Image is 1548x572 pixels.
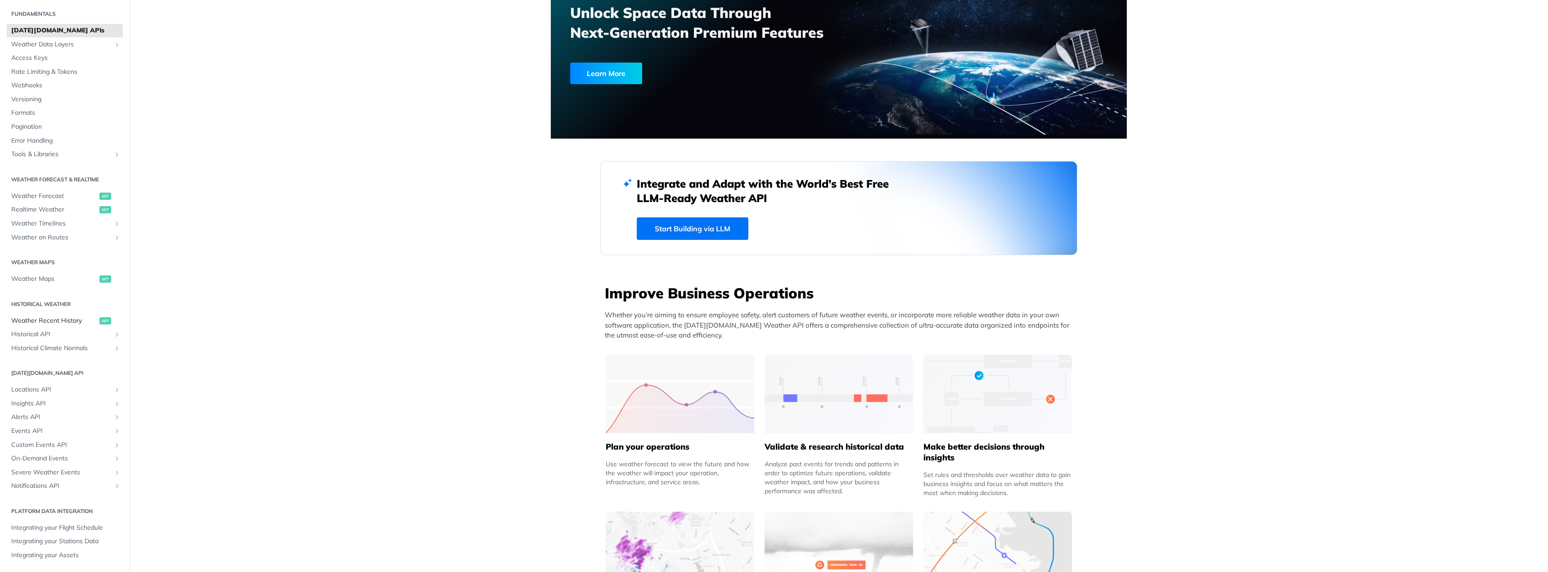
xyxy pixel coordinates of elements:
[7,466,123,479] a: Severe Weather EventsShow subpages for Severe Weather Events
[113,400,121,407] button: Show subpages for Insights API
[11,330,111,339] span: Historical API
[11,468,111,477] span: Severe Weather Events
[113,441,121,449] button: Show subpages for Custom Events API
[11,108,121,117] span: Formats
[605,310,1077,341] p: Whether you’re aiming to ensure employee safety, alert customers of future weather events, or inc...
[923,355,1072,433] img: a22d113-group-496-32x.svg
[570,3,849,42] h3: Unlock Space Data Through Next-Generation Premium Features
[113,386,121,393] button: Show subpages for Locations API
[99,317,111,324] span: get
[11,551,121,560] span: Integrating your Assets
[7,217,123,230] a: Weather TimelinesShow subpages for Weather Timelines
[11,192,97,201] span: Weather Forecast
[11,233,111,242] span: Weather on Routes
[7,134,123,148] a: Error Handling
[11,219,111,228] span: Weather Timelines
[7,176,123,184] h2: Weather Forecast & realtime
[7,38,123,51] a: Weather Data LayersShow subpages for Weather Data Layers
[113,234,121,241] button: Show subpages for Weather on Routes
[99,193,111,200] span: get
[11,316,97,325] span: Weather Recent History
[11,427,111,436] span: Events API
[11,40,111,49] span: Weather Data Layers
[11,26,121,35] span: [DATE][DOMAIN_NAME] APIs
[113,482,121,490] button: Show subpages for Notifications API
[7,272,123,286] a: Weather Mapsget
[606,441,754,452] h5: Plan your operations
[7,549,123,562] a: Integrating your Assets
[11,54,121,63] span: Access Keys
[11,122,121,131] span: Pagination
[7,106,123,120] a: Formats
[113,220,121,227] button: Show subpages for Weather Timelines
[7,189,123,203] a: Weather Forecastget
[113,41,121,48] button: Show subpages for Weather Data Layers
[7,24,123,37] a: [DATE][DOMAIN_NAME] APIs
[923,441,1072,463] h5: Make better decisions through insights
[7,507,123,515] h2: Platform DATA integration
[99,275,111,283] span: get
[7,342,123,355] a: Historical Climate NormalsShow subpages for Historical Climate Normals
[7,410,123,424] a: Alerts APIShow subpages for Alerts API
[7,397,123,410] a: Insights APIShow subpages for Insights API
[7,535,123,548] a: Integrating your Stations Data
[765,441,913,452] h5: Validate & research historical data
[7,51,123,65] a: Access Keys
[113,469,121,476] button: Show subpages for Severe Weather Events
[7,314,123,328] a: Weather Recent Historyget
[7,383,123,396] a: Locations APIShow subpages for Locations API
[11,95,121,104] span: Versioning
[7,328,123,341] a: Historical APIShow subpages for Historical API
[7,203,123,216] a: Realtime Weatherget
[7,148,123,161] a: Tools & LibrariesShow subpages for Tools & Libraries
[7,79,123,92] a: Webhooks
[11,413,111,422] span: Alerts API
[7,369,123,377] h2: [DATE][DOMAIN_NAME] API
[570,63,793,84] a: Learn More
[113,414,121,421] button: Show subpages for Alerts API
[7,521,123,535] a: Integrating your Flight Schedule
[11,385,111,394] span: Locations API
[11,68,121,77] span: Rate Limiting & Tokens
[7,120,123,134] a: Pagination
[637,217,748,240] a: Start Building via LLM
[570,63,642,84] div: Learn More
[923,470,1072,497] div: Set rules and thresholds over weather data to gain business insights and focus on what matters th...
[7,10,123,18] h2: Fundamentals
[113,331,121,338] button: Show subpages for Historical API
[7,438,123,452] a: Custom Events APIShow subpages for Custom Events API
[7,424,123,438] a: Events APIShow subpages for Events API
[113,455,121,462] button: Show subpages for On-Demand Events
[11,205,97,214] span: Realtime Weather
[11,482,111,491] span: Notifications API
[765,355,913,433] img: 13d7ca0-group-496-2.svg
[11,441,111,450] span: Custom Events API
[113,345,121,352] button: Show subpages for Historical Climate Normals
[7,65,123,79] a: Rate Limiting & Tokens
[11,344,111,353] span: Historical Climate Normals
[7,258,123,266] h2: Weather Maps
[11,150,111,159] span: Tools & Libraries
[605,283,1077,303] h3: Improve Business Operations
[7,452,123,465] a: On-Demand EventsShow subpages for On-Demand Events
[606,355,754,433] img: 39565e8-group-4962x.svg
[113,151,121,158] button: Show subpages for Tools & Libraries
[7,231,123,244] a: Weather on RoutesShow subpages for Weather on Routes
[11,523,121,532] span: Integrating your Flight Schedule
[11,537,121,546] span: Integrating your Stations Data
[765,459,913,495] div: Analyze past events for trends and patterns in order to optimize future operations, validate weat...
[11,275,97,284] span: Weather Maps
[11,399,111,408] span: Insights API
[11,81,121,90] span: Webhooks
[99,206,111,213] span: get
[7,479,123,493] a: Notifications APIShow subpages for Notifications API
[11,454,111,463] span: On-Demand Events
[7,93,123,106] a: Versioning
[7,300,123,308] h2: Historical Weather
[637,176,902,205] h2: Integrate and Adapt with the World’s Best Free LLM-Ready Weather API
[606,459,754,486] div: Use weather forecast to view the future and how the weather will impact your operation, infrastru...
[11,136,121,145] span: Error Handling
[113,428,121,435] button: Show subpages for Events API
